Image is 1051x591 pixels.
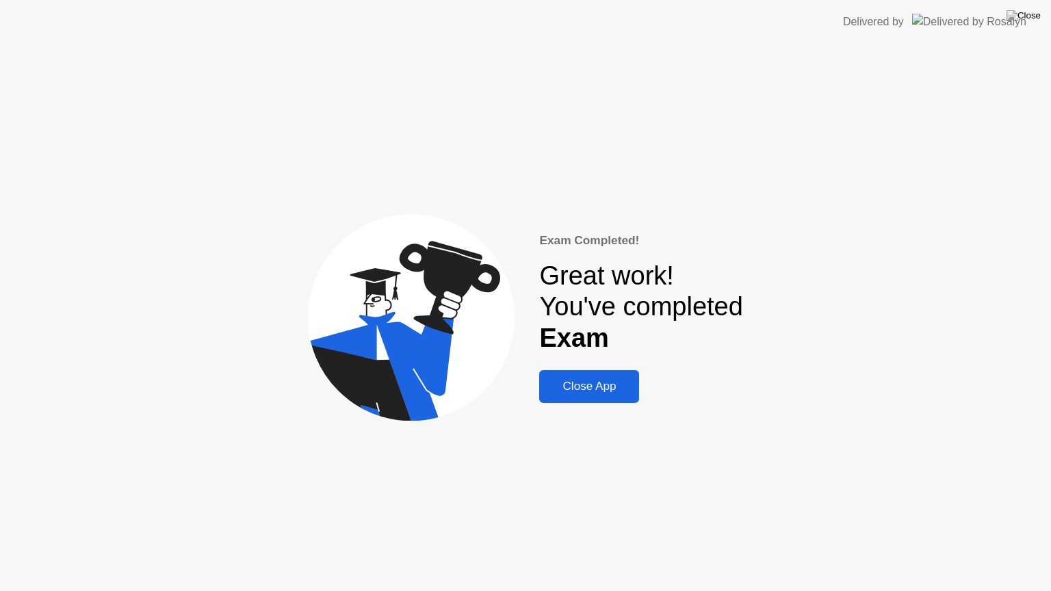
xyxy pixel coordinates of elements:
[539,232,742,250] div: Exam Completed!
[539,261,742,354] div: Great work! You've completed
[539,324,608,352] b: Exam
[539,370,639,403] button: Close App
[843,14,904,30] div: Delivered by
[912,14,1026,29] img: Delivered by Rosalyn
[1007,10,1041,21] img: Close
[543,380,635,393] div: Close App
